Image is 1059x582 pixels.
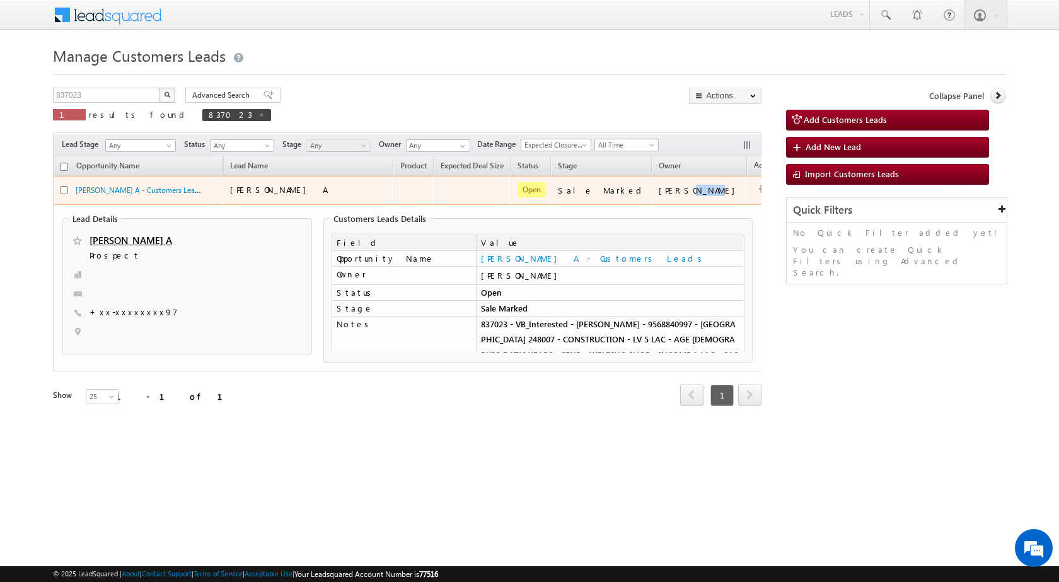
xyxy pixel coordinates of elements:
a: Acceptable Use [245,569,292,578]
legend: Lead Details [69,214,121,224]
td: Notes [332,317,476,378]
div: Quick Filters [787,198,1007,223]
span: Expected Deal Size [441,161,504,170]
td: Open [476,285,744,301]
input: Check all records [60,163,68,171]
span: Owner [659,161,681,170]
span: Import Customers Leads [805,168,899,179]
span: Manage Customers Leads [53,45,226,66]
span: Any [211,140,270,151]
img: d_60004797649_company_0_60004797649 [21,66,53,83]
p: No Quick Filter added yet! [793,227,1000,238]
span: Owner [379,139,406,150]
a: [PERSON_NAME] A - Customers Leads [481,253,707,264]
td: Status [332,285,476,301]
em: Start Chat [171,388,229,405]
span: Open [518,182,546,197]
a: All Time [594,139,659,151]
span: prev [680,384,703,405]
a: Status [511,159,545,175]
a: [PERSON_NAME] A - Customers Leads [76,184,202,195]
span: Stage [558,161,577,170]
span: Date Range [477,139,521,150]
span: All Time [595,139,655,151]
a: About [122,569,140,578]
div: Minimize live chat window [207,6,237,37]
span: 1 [710,385,734,406]
input: Type to Search [406,139,470,152]
button: Actions [689,88,761,103]
a: Opportunity Name [70,159,146,175]
td: Value [476,235,744,251]
span: next [738,384,761,405]
td: Sale Marked [476,301,744,317]
span: 77516 [419,569,438,579]
span: Status [184,139,210,150]
a: [PERSON_NAME] A [90,234,172,247]
a: Any [306,139,371,152]
span: Any [307,140,367,151]
a: Stage [552,159,583,175]
span: Lead Name [224,159,274,175]
div: Sale Marked [558,185,646,196]
img: Search [164,91,170,98]
span: Advanced Search [192,90,253,101]
span: Add New Lead [806,141,861,152]
span: © 2025 LeadSquared | | | | | [53,568,438,580]
a: Any [105,139,176,152]
span: Product [400,161,427,170]
td: Opportunity Name [332,251,476,267]
td: 837023 - VB_Interested - [PERSON_NAME] - 9568840997 - [GEOGRAPHIC_DATA] 248007 - CONSTRUCTION - L... [476,317,744,378]
span: Actions [748,158,785,175]
span: results found [89,109,189,120]
span: Collapse Panel [929,90,984,102]
td: Stage [332,301,476,317]
a: prev [680,385,703,405]
p: You can create Quick Filters using Advanced Search. [793,244,1000,278]
span: Any [106,140,171,151]
span: [PERSON_NAME] A [230,184,326,195]
span: Your Leadsquared Account Number is [294,569,438,579]
span: +xx-xxxxxxxx97 [90,306,178,319]
a: next [738,385,761,405]
a: 25 [86,389,119,404]
span: Lead Stage [62,139,103,150]
span: 837023 [209,109,252,120]
span: Prospect [90,250,241,262]
span: Add Customers Leads [804,114,887,125]
span: Stage [282,139,306,150]
div: [PERSON_NAME] [659,185,741,196]
td: Field [332,235,476,251]
td: Owner [332,267,476,285]
a: Contact Support [142,569,192,578]
span: Expected Closure Date [521,139,587,151]
div: [PERSON_NAME] [481,270,739,281]
a: Show All Items [453,140,469,153]
a: Any [210,139,274,152]
span: 25 [86,391,120,402]
a: Expected Deal Size [434,159,510,175]
div: Show [53,390,76,401]
a: Expected Closure Date [521,139,591,151]
span: 1 [59,109,79,120]
a: Terms of Service [194,569,243,578]
span: Opportunity Name [76,161,139,170]
textarea: Type your message and hit 'Enter' [16,117,230,378]
div: 1 - 1 of 1 [116,389,238,404]
legend: Customers Leads Details [330,214,429,224]
div: Chat with us now [66,66,212,83]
